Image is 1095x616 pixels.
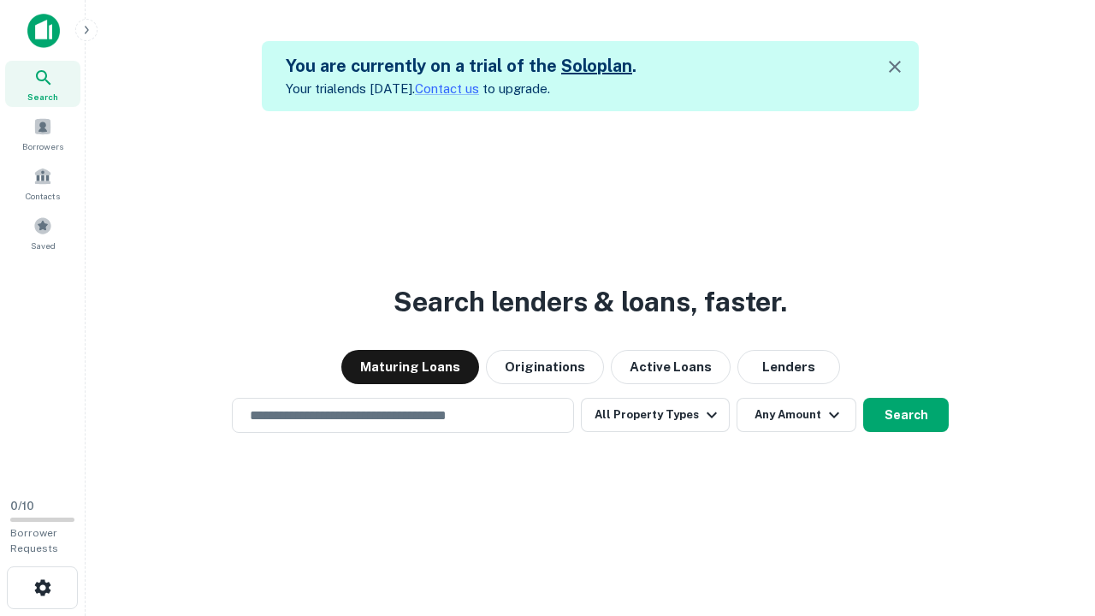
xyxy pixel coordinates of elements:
[5,61,80,107] a: Search
[5,110,80,157] a: Borrowers
[26,189,60,203] span: Contacts
[10,527,58,554] span: Borrower Requests
[561,56,632,76] a: Soloplan
[486,350,604,384] button: Originations
[286,79,636,99] p: Your trial ends [DATE]. to upgrade.
[737,398,856,432] button: Any Amount
[611,350,731,384] button: Active Loans
[394,281,787,323] h3: Search lenders & loans, faster.
[27,90,58,104] span: Search
[5,160,80,206] a: Contacts
[415,81,479,96] a: Contact us
[10,500,34,512] span: 0 / 10
[341,350,479,384] button: Maturing Loans
[737,350,840,384] button: Lenders
[22,139,63,153] span: Borrowers
[581,398,730,432] button: All Property Types
[286,53,636,79] h5: You are currently on a trial of the .
[27,14,60,48] img: capitalize-icon.png
[1009,479,1095,561] iframe: Chat Widget
[31,239,56,252] span: Saved
[863,398,949,432] button: Search
[5,210,80,256] a: Saved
